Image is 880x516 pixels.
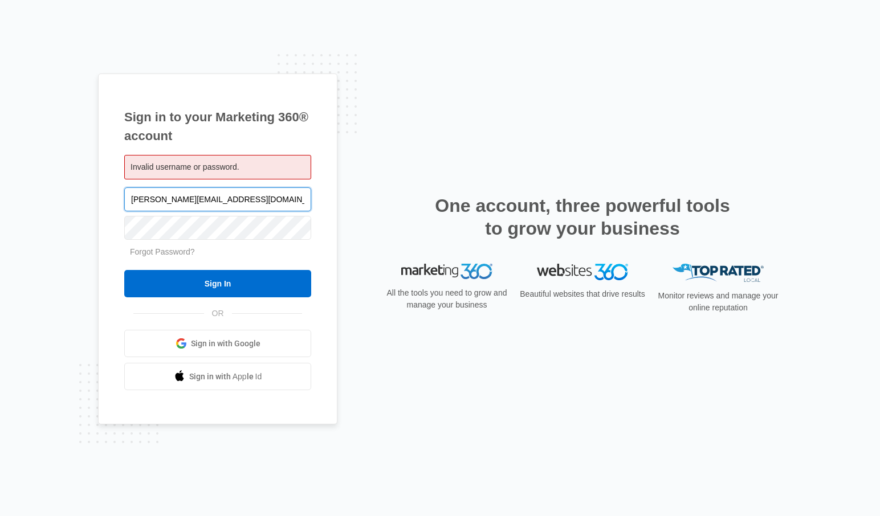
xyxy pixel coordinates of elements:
img: Websites 360 [537,264,628,280]
input: Sign In [124,270,311,297]
span: OR [204,308,232,320]
p: Monitor reviews and manage your online reputation [654,290,782,314]
h1: Sign in to your Marketing 360® account [124,108,311,145]
p: All the tools you need to grow and manage your business [383,287,511,311]
img: Top Rated Local [673,264,764,282]
input: Email [124,187,311,211]
span: Sign in with Apple Id [189,371,262,383]
a: Forgot Password? [130,247,195,256]
a: Sign in with Apple Id [124,363,311,390]
a: Sign in with Google [124,330,311,357]
p: Beautiful websites that drive results [519,288,646,300]
img: Marketing 360 [401,264,492,280]
span: Sign in with Google [191,338,260,350]
h2: One account, three powerful tools to grow your business [431,194,734,240]
span: Invalid username or password. [131,162,239,171]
